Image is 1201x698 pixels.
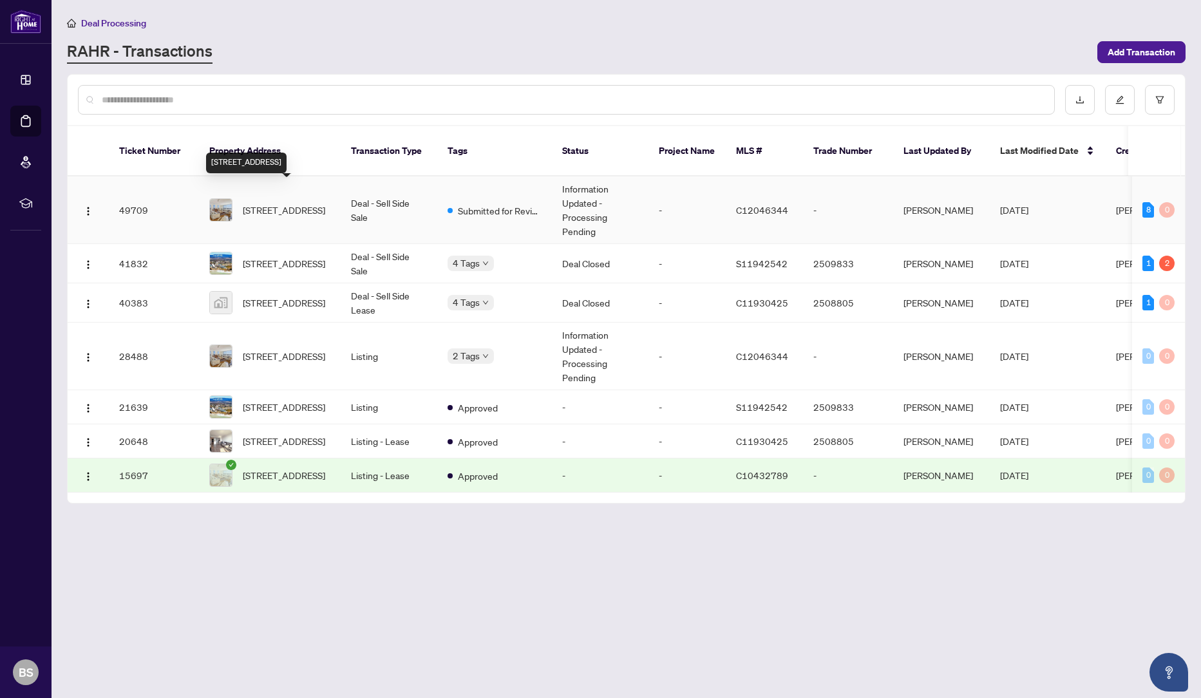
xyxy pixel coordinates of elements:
span: down [482,299,489,306]
img: logo [10,10,41,33]
button: Logo [78,292,99,313]
td: Information Updated - Processing Pending [552,323,648,390]
th: Trade Number [803,126,893,176]
span: home [67,19,76,28]
img: thumbnail-img [210,345,232,367]
span: C12046344 [736,350,788,362]
td: - [648,176,726,244]
span: [DATE] [1000,297,1028,308]
span: down [482,260,489,267]
span: [DATE] [1000,469,1028,481]
span: [STREET_ADDRESS] [243,296,325,310]
img: thumbnail-img [210,430,232,452]
td: [PERSON_NAME] [893,424,990,458]
td: - [803,176,893,244]
td: Listing [341,390,437,424]
div: 0 [1142,399,1154,415]
span: 4 Tags [453,295,480,310]
span: 4 Tags [453,256,480,270]
span: Approved [458,469,498,483]
td: [PERSON_NAME] [893,390,990,424]
img: Logo [83,206,93,216]
button: download [1065,85,1095,115]
td: 41832 [109,244,199,283]
td: 40383 [109,283,199,323]
td: Listing - Lease [341,424,437,458]
td: 2508805 [803,283,893,323]
span: 2 Tags [453,348,480,363]
td: - [648,244,726,283]
td: - [648,323,726,390]
button: Logo [78,346,99,366]
span: Approved [458,401,498,415]
img: thumbnail-img [210,464,232,486]
img: Logo [83,403,93,413]
td: Listing [341,323,437,390]
button: Open asap [1149,653,1188,692]
th: Tags [437,126,552,176]
div: 0 [1159,202,1175,218]
td: [PERSON_NAME] [893,323,990,390]
td: - [648,458,726,493]
td: - [803,458,893,493]
th: Last Updated By [893,126,990,176]
div: 0 [1142,348,1154,364]
span: [STREET_ADDRESS] [243,468,325,482]
th: Status [552,126,648,176]
span: [DATE] [1000,204,1028,216]
span: Add Transaction [1108,42,1175,62]
span: [PERSON_NAME] [1116,469,1186,481]
span: check-circle [226,460,236,470]
span: C11930425 [736,435,788,447]
img: Logo [83,471,93,482]
th: Project Name [648,126,726,176]
span: download [1075,95,1084,104]
img: thumbnail-img [210,292,232,314]
div: 2 [1159,256,1175,271]
td: - [648,283,726,323]
span: BS [19,663,33,681]
span: Approved [458,435,498,449]
td: Listing - Lease [341,458,437,493]
button: Logo [78,465,99,486]
td: 2509833 [803,244,893,283]
span: [STREET_ADDRESS] [243,434,325,448]
span: [STREET_ADDRESS] [243,349,325,363]
div: 1 [1142,295,1154,310]
span: [PERSON_NAME] [1116,204,1186,216]
img: thumbnail-img [210,252,232,274]
td: 49709 [109,176,199,244]
td: 28488 [109,323,199,390]
div: 0 [1159,399,1175,415]
td: Deal Closed [552,283,648,323]
button: Logo [78,397,99,417]
button: Add Transaction [1097,41,1186,63]
td: 20648 [109,424,199,458]
th: MLS # [726,126,803,176]
button: Logo [78,200,99,220]
span: [DATE] [1000,258,1028,269]
div: 0 [1159,467,1175,483]
a: RAHR - Transactions [67,41,213,64]
td: - [648,390,726,424]
th: Property Address [199,126,341,176]
th: Last Modified Date [990,126,1106,176]
span: S11942542 [736,258,788,269]
td: 15697 [109,458,199,493]
th: Transaction Type [341,126,437,176]
td: - [648,424,726,458]
td: [PERSON_NAME] [893,176,990,244]
button: filter [1145,85,1175,115]
span: Deal Processing [81,17,146,29]
span: [PERSON_NAME] [1116,350,1186,362]
td: [PERSON_NAME] [893,244,990,283]
td: - [803,323,893,390]
div: 0 [1142,467,1154,483]
td: Deal Closed [552,244,648,283]
button: edit [1105,85,1135,115]
td: 2508805 [803,424,893,458]
button: Logo [78,431,99,451]
span: edit [1115,95,1124,104]
span: C10432789 [736,469,788,481]
span: [STREET_ADDRESS] [243,203,325,217]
